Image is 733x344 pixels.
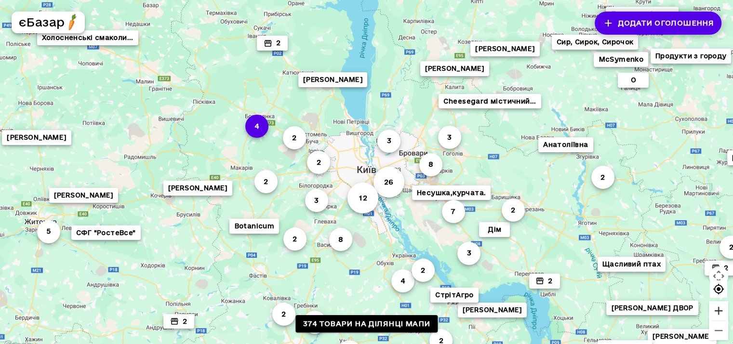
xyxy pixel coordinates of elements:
[709,266,728,286] button: Налаштування камери на Картах
[470,41,539,56] button: [PERSON_NAME]
[501,198,524,222] button: 2
[430,288,479,303] button: СтрітАгро
[245,115,268,138] button: 4
[551,35,638,50] button: Сир, Сирок, Сирочок
[272,303,295,326] button: 2
[594,52,648,67] button: McSymenko
[709,301,728,320] button: Збільшити
[307,151,330,174] button: 2
[49,188,118,203] button: [PERSON_NAME]
[411,259,434,282] button: 2
[254,170,278,193] button: 2
[163,314,194,329] button: 2
[538,137,593,152] button: Анатоліївна
[305,189,328,212] button: 3
[257,36,288,51] button: 2
[19,14,65,30] h5: єБазар
[647,329,716,344] button: [PERSON_NAME]
[457,303,526,318] button: [PERSON_NAME]
[479,222,510,237] button: Дім
[329,228,352,251] button: 8
[606,7,679,22] button: Домашня ферма
[597,257,665,272] button: Щасливий птах
[37,30,138,45] button: Холосненські смаколи...
[441,200,465,223] button: 7
[163,181,232,196] button: [PERSON_NAME]
[419,153,442,176] button: 8
[37,220,60,243] button: 5
[606,301,698,316] button: [PERSON_NAME] ДВОР
[420,61,489,76] button: [PERSON_NAME]
[438,126,461,149] button: 3
[457,242,480,265] button: 3
[347,183,378,213] button: 12
[282,126,306,149] button: 2
[71,225,140,240] button: СФГ "РостеВсе"
[439,94,541,109] button: Cheesegard містичний...
[2,130,71,145] button: [PERSON_NAME]
[303,311,326,334] button: 3
[650,49,731,64] button: Продукти з городу
[298,72,367,87] button: [PERSON_NAME]
[295,315,438,333] a: 374 товари на ділянці мапи
[229,219,279,234] button: Botanicum
[377,130,400,153] button: 3
[529,274,560,289] button: 2
[709,321,728,340] button: Зменшити
[391,269,414,292] button: 4
[412,185,490,200] button: Несушка,курчата.
[373,167,404,198] button: 26
[595,12,721,35] button: Додати оголошення
[12,12,85,33] button: єБазарlogo
[64,13,80,30] img: logo
[591,166,614,189] button: 2
[618,73,649,88] button: О
[283,227,307,251] button: 2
